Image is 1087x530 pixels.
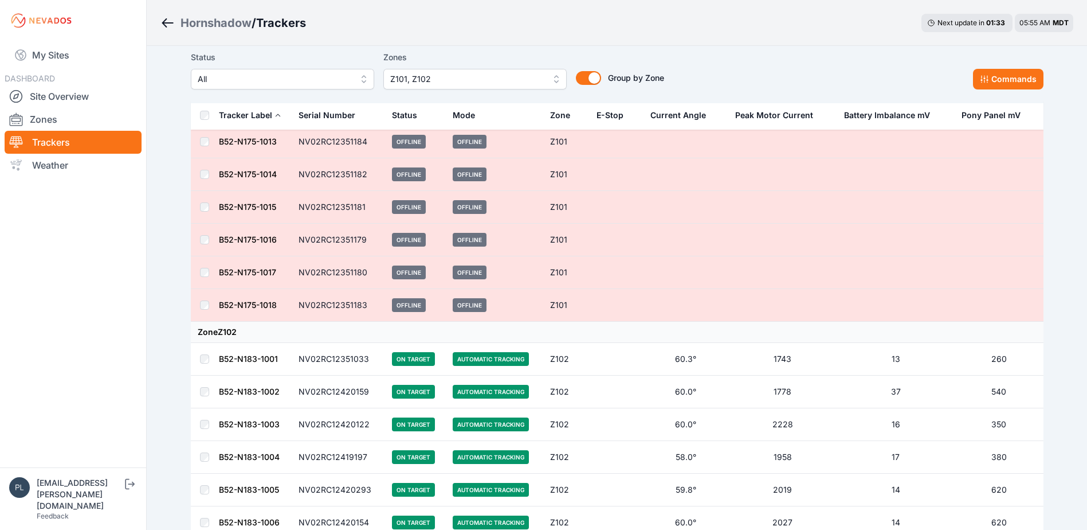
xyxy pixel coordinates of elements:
span: On Target [392,483,435,497]
div: Current Angle [650,110,706,121]
td: NV02RC12351182 [292,158,385,191]
a: Site Overview [5,85,142,108]
td: 16 [837,408,955,441]
a: B52-N175-1013 [219,137,277,146]
span: Z101, Z102 [390,72,544,86]
div: Tracker Label [219,110,272,121]
span: On Target [392,516,435,529]
a: B52-N183-1005 [219,485,279,494]
a: Trackers [5,131,142,154]
a: Weather [5,154,142,177]
a: B52-N175-1014 [219,169,277,179]
td: 380 [955,441,1043,474]
td: 2019 [728,474,837,506]
a: B52-N175-1017 [219,267,276,277]
td: 58.0° [643,441,728,474]
button: E-Stop [597,102,633,129]
td: NV02RC12351181 [292,191,385,224]
td: NV02RC12420159 [292,376,385,408]
a: My Sites [5,41,142,69]
td: 60.0° [643,376,728,408]
div: 01 : 33 [986,18,1007,28]
span: Automatic Tracking [453,483,529,497]
span: Next update in [937,18,984,27]
span: Offline [453,298,486,312]
td: 2228 [728,408,837,441]
td: 1958 [728,441,837,474]
td: NV02RC12351180 [292,256,385,289]
div: Mode [453,110,475,121]
td: Z102 [543,441,590,474]
td: 14 [837,474,955,506]
div: Peak Motor Current [735,110,813,121]
button: Mode [453,102,484,129]
button: Serial Number [299,102,364,129]
div: Status [392,110,417,121]
td: Z102 [543,343,590,376]
td: NV02RC12351184 [292,126,385,158]
span: Offline [453,200,486,214]
td: 350 [955,408,1043,441]
span: 05:55 AM [1019,18,1050,27]
span: Automatic Tracking [453,385,529,399]
td: NV02RC12420293 [292,474,385,506]
td: Z102 [543,376,590,408]
span: Offline [453,135,486,149]
td: 1778 [728,376,837,408]
div: E-Stop [597,110,623,121]
span: Automatic Tracking [453,352,529,366]
td: 60.3° [643,343,728,376]
td: Z101 [543,158,590,191]
td: NV02RC12419197 [292,441,385,474]
td: Z101 [543,191,590,224]
a: B52-N183-1006 [219,517,280,527]
a: Hornshadow [180,15,252,31]
img: plsmith@sundt.com [9,477,30,498]
h3: Trackers [256,15,306,31]
td: Z101 [543,256,590,289]
span: / [252,15,256,31]
label: Zones [383,50,567,64]
a: B52-N183-1002 [219,387,280,396]
span: Offline [453,167,486,181]
span: Offline [392,298,426,312]
span: Automatic Tracking [453,516,529,529]
button: Zone [550,102,579,129]
span: Offline [453,233,486,247]
td: 37 [837,376,955,408]
span: On Target [392,385,435,399]
td: 260 [955,343,1043,376]
span: Automatic Tracking [453,418,529,431]
td: NV02RC12351183 [292,289,385,322]
a: Feedback [37,512,69,520]
span: Offline [392,266,426,279]
button: Commands [973,69,1043,89]
span: All [198,72,351,86]
span: Offline [392,233,426,247]
td: 1743 [728,343,837,376]
td: Z101 [543,224,590,256]
td: 59.8° [643,474,728,506]
button: Tracker Label [219,102,281,129]
img: Nevados [9,11,73,30]
a: B52-N183-1004 [219,452,280,462]
a: Zones [5,108,142,131]
a: B52-N183-1003 [219,419,280,429]
button: Status [392,102,426,129]
td: 17 [837,441,955,474]
td: 60.0° [643,408,728,441]
td: 540 [955,376,1043,408]
td: Z102 [543,408,590,441]
a: B52-N175-1018 [219,300,277,310]
div: Battery Imbalance mV [844,110,930,121]
a: B52-N183-1001 [219,354,278,364]
div: [EMAIL_ADDRESS][PERSON_NAME][DOMAIN_NAME] [37,477,123,512]
span: Group by Zone [608,73,664,83]
button: Z101, Z102 [383,69,567,89]
span: Offline [392,200,426,214]
td: Zone Z102 [191,322,1043,343]
nav: Breadcrumb [160,8,306,38]
span: On Target [392,352,435,366]
div: Pony Panel mV [962,110,1021,121]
